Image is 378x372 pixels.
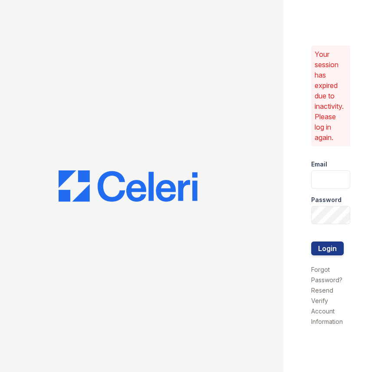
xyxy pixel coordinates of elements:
p: Your session has expired due to inactivity. Please log in again. [315,49,347,143]
img: CE_Logo_Blue-a8612792a0a2168367f1c8372b55b34899dd931a85d93a1a3d3e32e68fde9ad4.png [59,170,197,202]
label: Email [311,160,327,169]
a: Resend Verify Account Information [311,287,343,325]
button: Login [311,241,344,255]
label: Password [311,196,342,204]
a: Forgot Password? [311,266,342,284]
